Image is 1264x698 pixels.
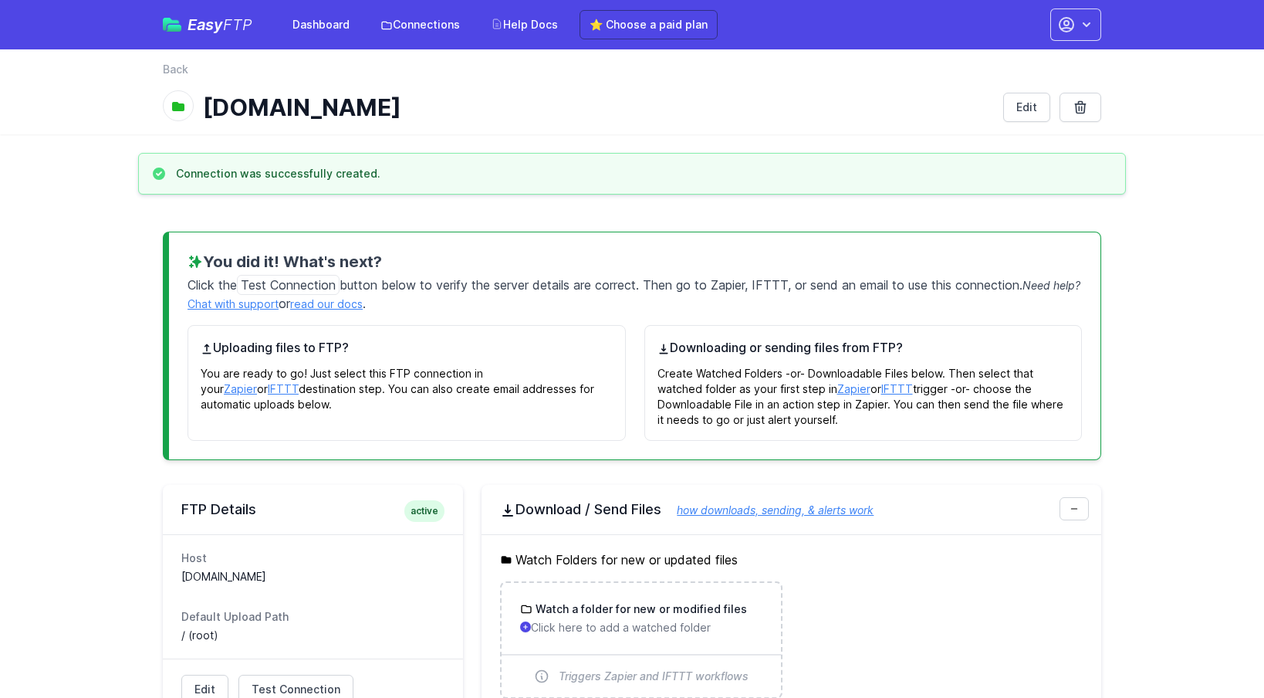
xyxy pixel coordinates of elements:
p: Create Watched Folders -or- Downloadable Files below. Then select that watched folder as your fir... [657,357,1070,428]
dt: Host [181,551,444,566]
h3: Watch a folder for new or modified files [532,601,747,617]
span: Easy [188,17,252,32]
a: Dashboard [283,11,359,39]
a: read our docs [290,297,363,310]
a: IFTTT [881,382,913,395]
h2: Download / Send Files [500,500,1083,519]
a: Connections [371,11,469,39]
dd: [DOMAIN_NAME] [181,569,444,584]
a: how downloads, sending, & alerts work [661,503,874,517]
p: Click the button below to verify the server details are correct. Then go to Zapier, IFTTT, or sen... [188,273,1082,313]
a: Watch a folder for new or modified files Click here to add a watched folder Triggers Zapier and I... [502,583,780,697]
nav: Breadcrumb [163,62,1101,86]
dd: / (root) [181,628,444,643]
a: Zapier [837,382,870,395]
h2: FTP Details [181,500,444,519]
h3: You did it! What's next? [188,251,1082,273]
a: Zapier [224,382,257,395]
a: IFTTT [268,382,299,395]
span: Test Connection [237,275,340,295]
p: Click here to add a watched folder [520,620,762,635]
span: Test Connection [252,682,340,697]
h5: Watch Folders for new or updated files [500,551,1083,569]
span: FTP [223,15,252,34]
a: Chat with support [188,297,279,310]
a: ⭐ Choose a paid plan [580,10,718,39]
span: Triggers Zapier and IFTTT workflows [559,669,749,684]
h1: [DOMAIN_NAME] [203,93,991,121]
a: Back [163,62,188,77]
h3: Connection was successfully created. [176,166,380,181]
a: EasyFTP [163,17,252,32]
a: Help Docs [482,11,567,39]
h4: Uploading files to FTP? [201,338,613,357]
p: You are ready to go! Just select this FTP connection in your or destination step. You can also cr... [201,357,613,412]
span: active [404,500,444,522]
h4: Downloading or sending files from FTP? [657,338,1070,357]
dt: Default Upload Path [181,609,444,625]
img: easyftp_logo.png [163,18,181,32]
a: Edit [1003,93,1050,122]
span: Need help? [1022,279,1080,292]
